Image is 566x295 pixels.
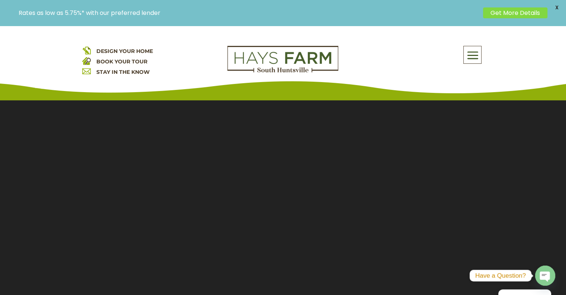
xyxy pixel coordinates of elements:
img: book your home tour [82,56,91,65]
img: design your home [82,46,91,54]
a: hays farm homes huntsville development [227,68,338,74]
a: STAY IN THE KNOW [96,69,150,75]
span: X [551,2,562,13]
p: Rates as low as 5.75%* with our preferred lender [19,9,479,16]
a: BOOK YOUR TOUR [96,58,147,65]
a: Get More Details [483,7,547,18]
img: Logo [227,46,338,73]
a: DESIGN YOUR HOME [96,48,153,54]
